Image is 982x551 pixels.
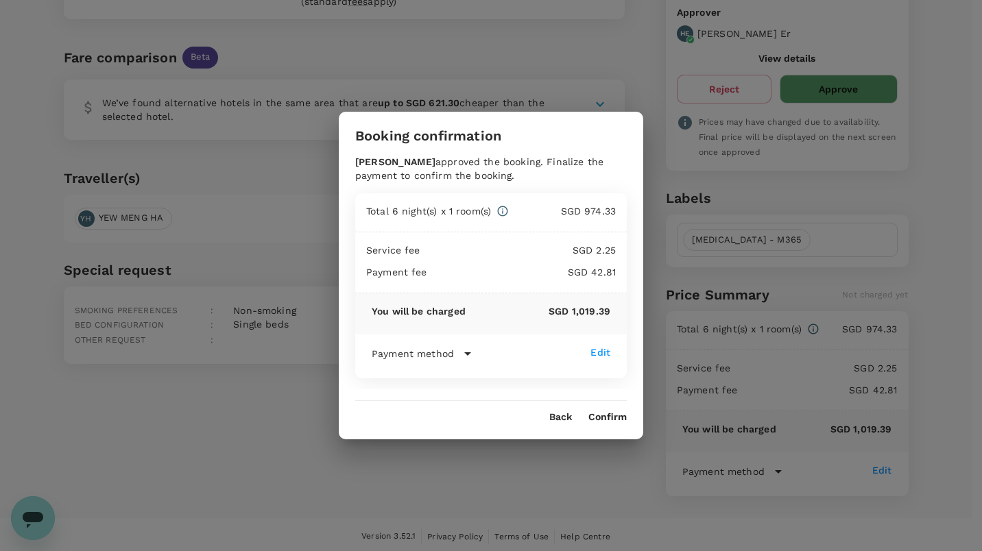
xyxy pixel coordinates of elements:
div: approved the booking. Finalize the payment to confirm the booking. [355,155,627,182]
p: Total 6 night(s) x 1 room(s) [366,204,491,218]
p: Service fee [366,243,420,257]
div: Edit [590,345,610,359]
b: [PERSON_NAME] [355,156,435,167]
p: Payment fee [366,265,427,279]
p: SGD 42.81 [427,265,616,279]
button: Confirm [588,412,627,423]
p: You will be charged [372,304,466,318]
p: SGD 2.25 [420,243,616,257]
p: Payment method [372,347,454,360]
h3: Booking confirmation [355,128,501,144]
p: SGD 1,019.39 [466,304,610,318]
p: SGD 974.33 [509,204,616,218]
button: Back [549,412,572,423]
